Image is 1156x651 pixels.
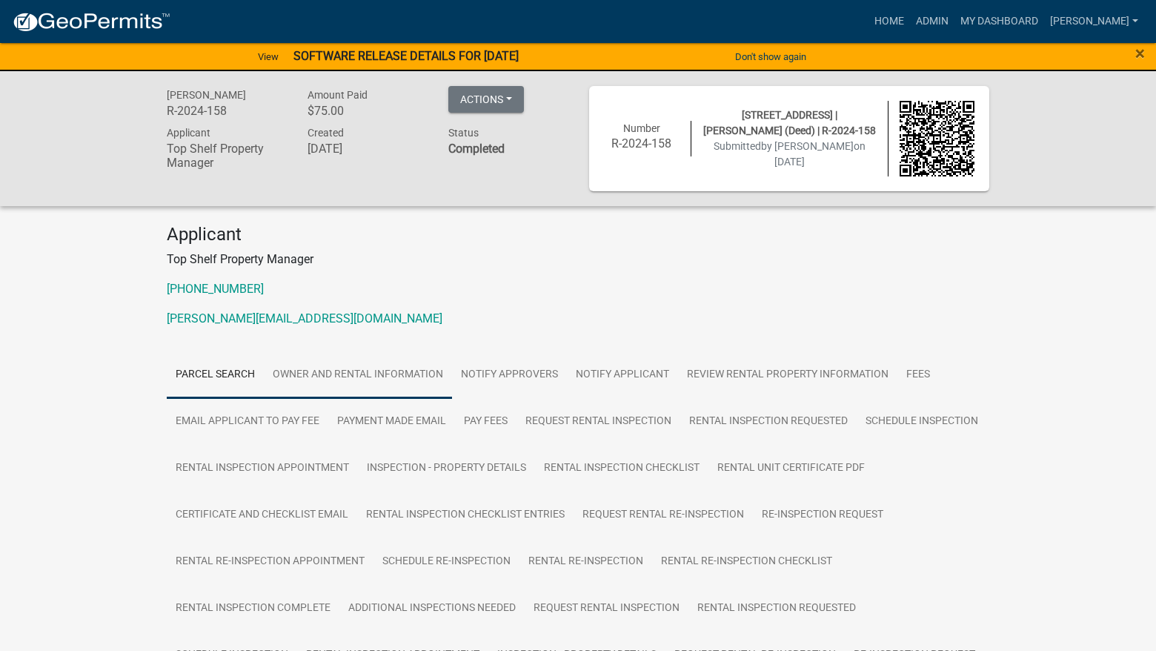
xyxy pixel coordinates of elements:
[308,127,344,139] span: Created
[167,585,339,632] a: Rental Inspection Complete
[708,445,874,492] a: Rental Unit Certificate PDF
[448,142,505,156] strong: Completed
[167,89,246,101] span: [PERSON_NAME]
[604,136,680,151] h6: R-2024-158
[339,585,525,632] a: Additional Inspections Needed
[714,140,866,168] span: Submitted on [DATE]
[328,398,455,446] a: Payment Made Email
[678,351,897,399] a: Review Rental Property Information
[167,492,357,539] a: Certificate and Checklist Email
[167,251,989,268] p: Top Shelf Property Manager
[688,585,865,632] a: Rental Inspection Requested
[167,445,358,492] a: Rental Inspection Appointment
[910,7,954,36] a: Admin
[535,445,708,492] a: Rental Inspection Checklist
[264,351,452,399] a: Owner and Rental Information
[897,351,939,399] a: Fees
[167,224,989,245] h4: Applicant
[567,351,678,399] a: Notify Applicant
[652,538,841,586] a: Rental Re-Inspection Checklist
[761,140,854,152] span: by [PERSON_NAME]
[452,351,567,399] a: Notify Approvers
[574,492,753,539] a: Request Rental Re-Inspection
[857,398,987,446] a: Schedule Inspection
[900,101,975,176] img: QR code
[525,585,688,632] a: Request Rental Inspection
[455,398,516,446] a: Pay Fees
[448,86,524,113] button: Actions
[167,538,373,586] a: Rental Re-Inspection Appointment
[868,7,910,36] a: Home
[516,398,680,446] a: Request Rental Inspection
[1044,7,1144,36] a: [PERSON_NAME]
[308,89,368,101] span: Amount Paid
[308,142,426,156] h6: [DATE]
[167,127,210,139] span: Applicant
[358,445,535,492] a: Inspection - Property Details
[1135,43,1145,64] span: ×
[753,492,892,539] a: Re-Inspection Request
[519,538,652,586] a: Rental Re-Inspection
[167,311,442,325] a: [PERSON_NAME][EMAIL_ADDRESS][DOMAIN_NAME]
[954,7,1044,36] a: My Dashboard
[357,492,574,539] a: Rental Inspection Checklist Entries
[167,398,328,446] a: Email Applicant to Pay Fee
[167,351,264,399] a: Parcel search
[623,122,660,134] span: Number
[729,44,812,69] button: Don't show again
[167,282,264,296] a: [PHONE_NUMBER]
[293,49,519,63] strong: SOFTWARE RELEASE DETAILS FOR [DATE]
[1135,44,1145,62] button: Close
[448,127,479,139] span: Status
[167,104,285,118] h6: R-2024-158
[308,104,426,118] h6: $75.00
[373,538,519,586] a: Schedule Re-Inspection
[680,398,857,446] a: Rental Inspection Requested
[703,109,876,136] span: [STREET_ADDRESS] | [PERSON_NAME] (Deed) | R-2024-158
[167,142,285,170] h6: Top Shelf Property Manager
[252,44,285,69] a: View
